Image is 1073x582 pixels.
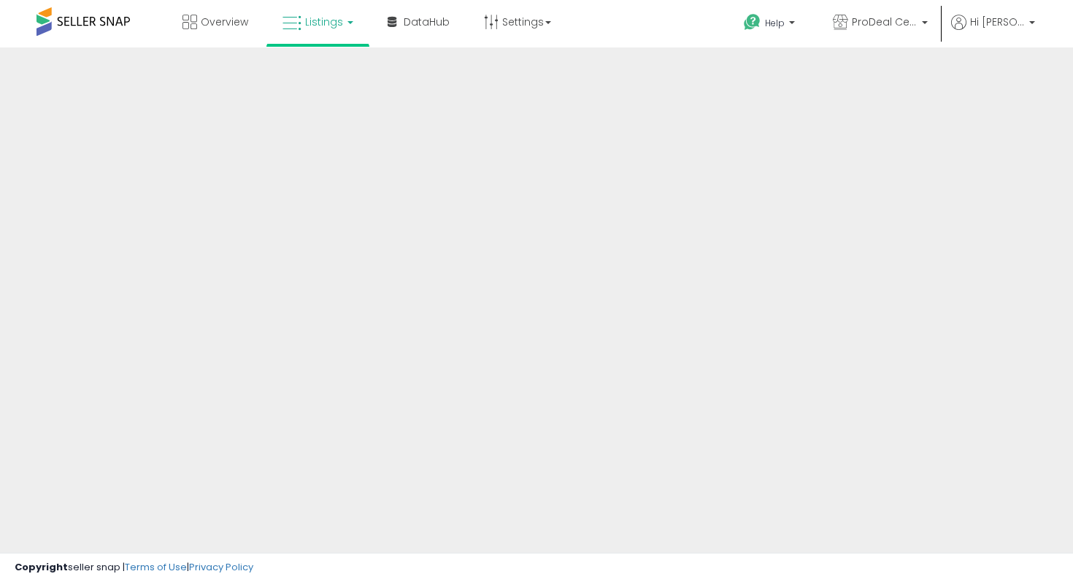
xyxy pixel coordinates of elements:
[189,560,253,574] a: Privacy Policy
[201,15,248,29] span: Overview
[852,15,918,29] span: ProDeal Central
[125,560,187,574] a: Terms of Use
[765,17,785,29] span: Help
[732,2,809,47] a: Help
[951,15,1035,47] a: Hi [PERSON_NAME]
[970,15,1025,29] span: Hi [PERSON_NAME]
[404,15,450,29] span: DataHub
[15,560,68,574] strong: Copyright
[305,15,343,29] span: Listings
[743,13,761,31] i: Get Help
[15,561,253,575] div: seller snap | |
